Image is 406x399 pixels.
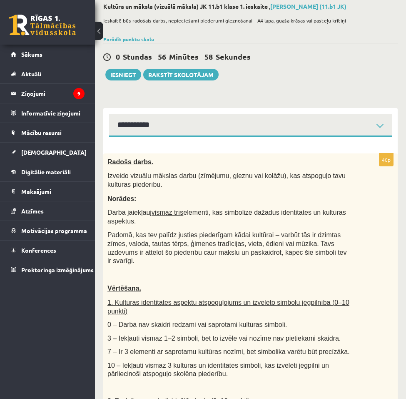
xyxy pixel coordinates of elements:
[116,52,120,61] span: 0
[21,70,41,78] span: Aktuāli
[143,69,219,80] a: Rakstīt skolotājam
[103,36,154,43] a: Parādīt punktu skalu
[107,348,350,355] span: 7 – Ir 3 elementi ar saprotamu kultūras nozīmi, bet simbolika varētu būt precīzāka.
[379,153,394,166] p: 40p
[107,335,341,342] span: 3 – Iekļauti vismaz 1–2 simboli, bet to izvēle vai nozīme nav pietiekami skaidra.
[105,69,141,80] button: Iesniegt
[21,266,94,274] span: Proktoringa izmēģinājums
[11,143,85,162] a: [DEMOGRAPHIC_DATA]
[123,52,152,61] span: Stundas
[21,50,42,58] span: Sākums
[11,123,85,142] a: Mācību resursi
[107,209,346,225] span: Darbā jāiekļauj elementi, kas simbolizē dažādus identitātes un kultūras aspektus.
[21,103,85,123] legend: Informatīvie ziņojumi
[21,246,56,254] span: Konferences
[21,227,87,234] span: Motivācijas programma
[11,260,85,279] a: Proktoringa izmēģinājums
[152,209,183,216] u: vismaz trīs
[11,45,85,64] a: Sākums
[11,84,85,103] a: Ziņojumi9
[103,3,398,10] h2: Kultūra un māksla (vizuālā māksla) JK 11.b1 klase 1. ieskaite ,
[21,129,62,136] span: Mācību resursi
[21,84,85,103] legend: Ziņojumi
[107,195,136,202] span: Norādes:
[21,182,85,201] legend: Maksājumi
[216,52,251,61] span: Sekundes
[107,158,153,166] span: Radošs darbs.
[21,207,44,215] span: Atzīmes
[11,241,85,260] a: Konferences
[169,52,199,61] span: Minūtes
[107,321,287,328] span: 0 – Darbā nav skaidri redzami vai saprotami kultūras simboli.
[21,148,87,156] span: [DEMOGRAPHIC_DATA]
[11,201,85,221] a: Atzīmes
[11,103,85,123] a: Informatīvie ziņojumi
[11,221,85,240] a: Motivācijas programma
[107,299,349,315] span: 1. Kultūras identitātes aspektu atspoguļojums un izvēlēto simbolu jēgpilnība (0–10 punkti)
[11,182,85,201] a: Maksājumi
[21,168,71,176] span: Digitālie materiāli
[103,17,394,24] p: Ieskaitē būs radošais darbs, nepieciešami piederumi gleznošanai – A4 lapa, guaša krāsas vai paste...
[8,8,277,95] body: Визуальный текстовый редактор, wiswyg-editor-user-answer-47433871230780
[107,231,347,264] span: Padomā, kas tev palīdz justies piederīgam kādai kultūrai – varbūt tās ir dzimtas zīmes, valoda, t...
[11,64,85,83] a: Aktuāli
[270,3,346,10] a: [PERSON_NAME] (11.b1 JK)
[107,285,141,292] span: Vērtēšana.
[204,52,213,61] span: 58
[9,15,76,35] a: Rīgas 1. Tālmācības vidusskola
[107,172,346,188] span: Izveido vizuālu mākslas darbu (zīmējumu, gleznu vai kolāžu), kas atspoguļo tavu kultūras piederību.
[107,362,329,378] span: 10 – Iekļauti vismaz 3 kultūras un identitātes simboli, kas izvēlēti jēgpilni un pārliecinoši ats...
[158,52,166,61] span: 56
[11,162,85,181] a: Digitālie materiāli
[73,88,85,99] i: 9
